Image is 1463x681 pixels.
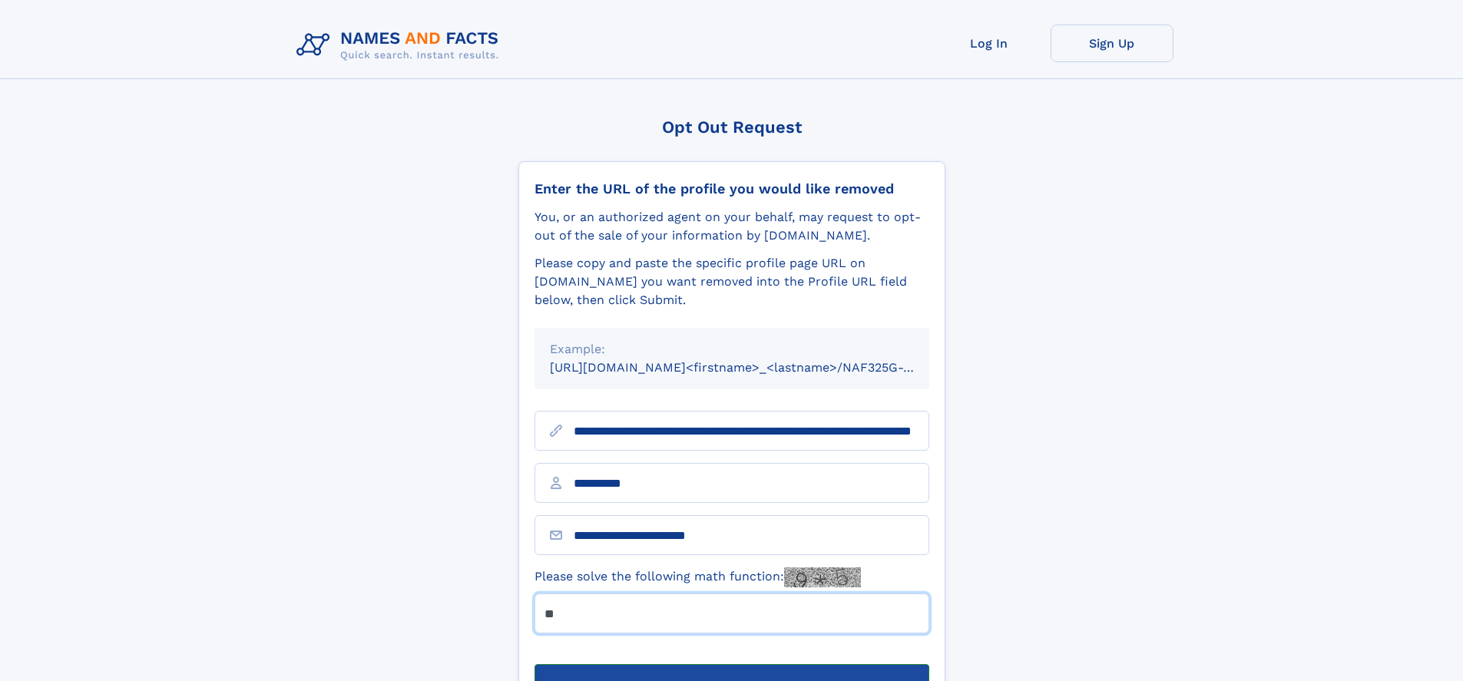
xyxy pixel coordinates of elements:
[290,25,511,66] img: Logo Names and Facts
[518,117,945,137] div: Opt Out Request
[535,208,929,245] div: You, or an authorized agent on your behalf, may request to opt-out of the sale of your informatio...
[550,340,914,359] div: Example:
[535,254,929,309] div: Please copy and paste the specific profile page URL on [DOMAIN_NAME] you want removed into the Pr...
[550,360,958,375] small: [URL][DOMAIN_NAME]<firstname>_<lastname>/NAF325G-xxxxxxxx
[928,25,1051,62] a: Log In
[1051,25,1173,62] a: Sign Up
[535,180,929,197] div: Enter the URL of the profile you would like removed
[535,567,861,587] label: Please solve the following math function:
